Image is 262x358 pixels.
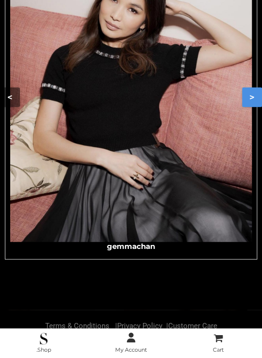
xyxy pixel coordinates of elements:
[168,321,217,330] a: Customer Care
[213,346,224,353] span: Cart
[36,346,51,353] span: .Shop
[242,87,262,107] button: >
[117,321,168,330] a: Privacy Policy |
[45,321,117,330] a: Terms & Conditions |
[115,346,147,353] span: My Account
[175,332,262,355] a: Cart
[40,333,47,344] img: .Shop
[87,332,175,355] a: My Account
[10,242,252,250] h3: gemmachan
